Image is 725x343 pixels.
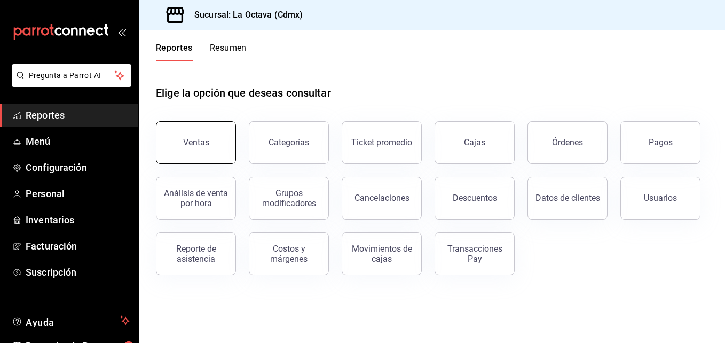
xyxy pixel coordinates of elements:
button: Pregunta a Parrot AI [12,64,131,87]
div: Ventas [183,137,209,147]
button: Reporte de asistencia [156,232,236,275]
button: Órdenes [527,121,608,164]
div: Ticket promedio [351,137,412,147]
div: Análisis de venta por hora [163,188,229,208]
div: Pagos [649,137,673,147]
button: Movimientos de cajas [342,232,422,275]
button: Descuentos [435,177,515,220]
button: Ticket promedio [342,121,422,164]
button: Grupos modificadores [249,177,329,220]
button: Reportes [156,43,193,61]
button: Costos y márgenes [249,232,329,275]
div: Descuentos [453,193,497,203]
button: Datos de clientes [527,177,608,220]
div: Categorías [269,137,309,147]
span: Reportes [26,108,130,122]
div: Costos y márgenes [256,244,322,264]
span: Inventarios [26,213,130,227]
button: Resumen [210,43,247,61]
div: Datos de clientes [535,193,600,203]
div: Grupos modificadores [256,188,322,208]
div: Cancelaciones [354,193,409,203]
span: Configuración [26,160,130,175]
h3: Sucursal: La Octava (Cdmx) [186,9,303,21]
button: Cajas [435,121,515,164]
a: Pregunta a Parrot AI [7,77,131,89]
span: Pregunta a Parrot AI [29,70,115,81]
div: Transacciones Pay [442,244,508,264]
h1: Elige la opción que deseas consultar [156,85,331,101]
div: Órdenes [552,137,583,147]
div: Reporte de asistencia [163,244,229,264]
button: Cancelaciones [342,177,422,220]
span: Personal [26,186,130,201]
button: Análisis de venta por hora [156,177,236,220]
button: Ventas [156,121,236,164]
span: Ayuda [26,314,116,327]
div: Movimientos de cajas [349,244,415,264]
button: Transacciones Pay [435,232,515,275]
button: Usuarios [620,177,700,220]
button: open_drawer_menu [117,28,126,36]
div: navigation tabs [156,43,247,61]
button: Categorías [249,121,329,164]
span: Facturación [26,239,130,253]
div: Usuarios [644,193,677,203]
span: Suscripción [26,265,130,279]
button: Pagos [620,121,700,164]
div: Cajas [464,137,485,147]
span: Menú [26,134,130,149]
